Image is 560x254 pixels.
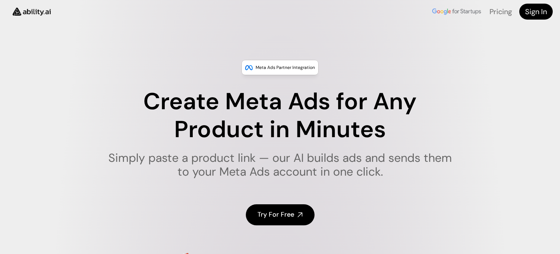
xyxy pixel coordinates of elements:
h4: Try For Free [257,210,294,219]
a: Pricing [489,7,512,16]
a: Sign In [519,4,553,20]
a: Try For Free [246,204,315,225]
h1: Simply paste a product link — our AI builds ads and sends them to your Meta Ads account in one cl... [104,151,457,179]
h4: Sign In [525,7,547,17]
h1: Create Meta Ads for Any Product in Minutes [104,88,457,144]
p: Meta Ads Partner Integration [256,64,315,71]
